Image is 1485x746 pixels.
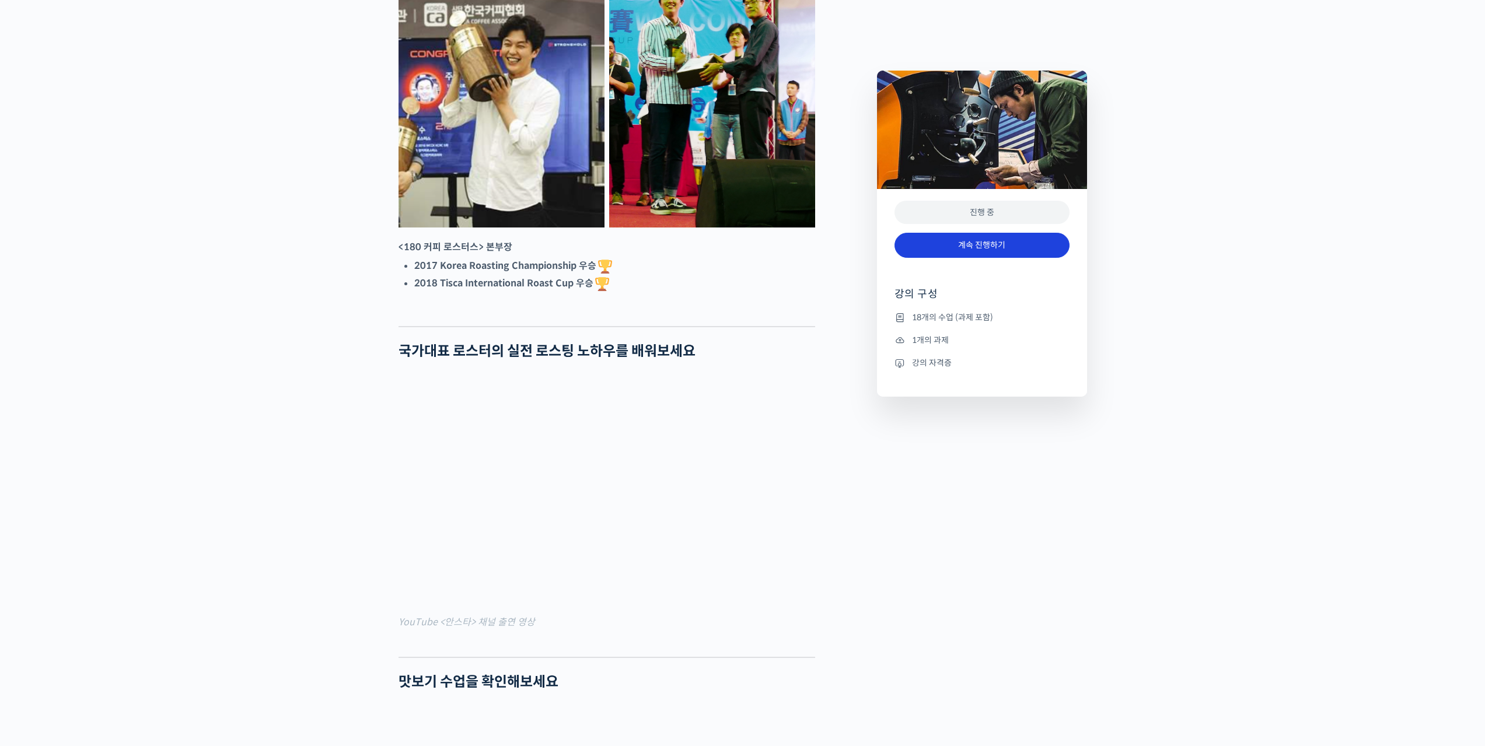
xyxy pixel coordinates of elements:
div: 진행 중 [895,201,1070,225]
img: 🏆 [595,277,609,291]
span: 대화 [107,388,121,397]
img: 🏆 [598,260,612,274]
li: 18개의 수업 (과제 포함) [895,310,1070,324]
a: 홈 [4,370,77,399]
h4: 강의 구성 [895,287,1070,310]
span: 홈 [37,387,44,397]
span: 설정 [180,387,194,397]
strong: 맛보기 수업을 확인해보세요 [399,673,558,691]
iframe: 국가대표 로스터가 로스팅할 때 “이것”을 가장 중요하게 보는 이유 (주성현 로스터) [399,375,815,610]
strong: 2018 Tisca International Roast Cup 우승 [414,277,611,289]
mark: YouTube <안스타> 채널 출연 영상 [399,616,535,628]
strong: 국가대표 로스터의 실전 로스팅 노하우를 배워보세요 [399,342,696,360]
a: 대화 [77,370,151,399]
strong: <180 커피 로스터스> 본부장 [399,241,512,253]
a: 설정 [151,370,224,399]
li: 강의 자격증 [895,356,1070,370]
li: 1개의 과제 [895,333,1070,347]
a: 계속 진행하기 [895,233,1070,258]
strong: 2017 Korea Roasting Championship 우승 [414,260,614,272]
